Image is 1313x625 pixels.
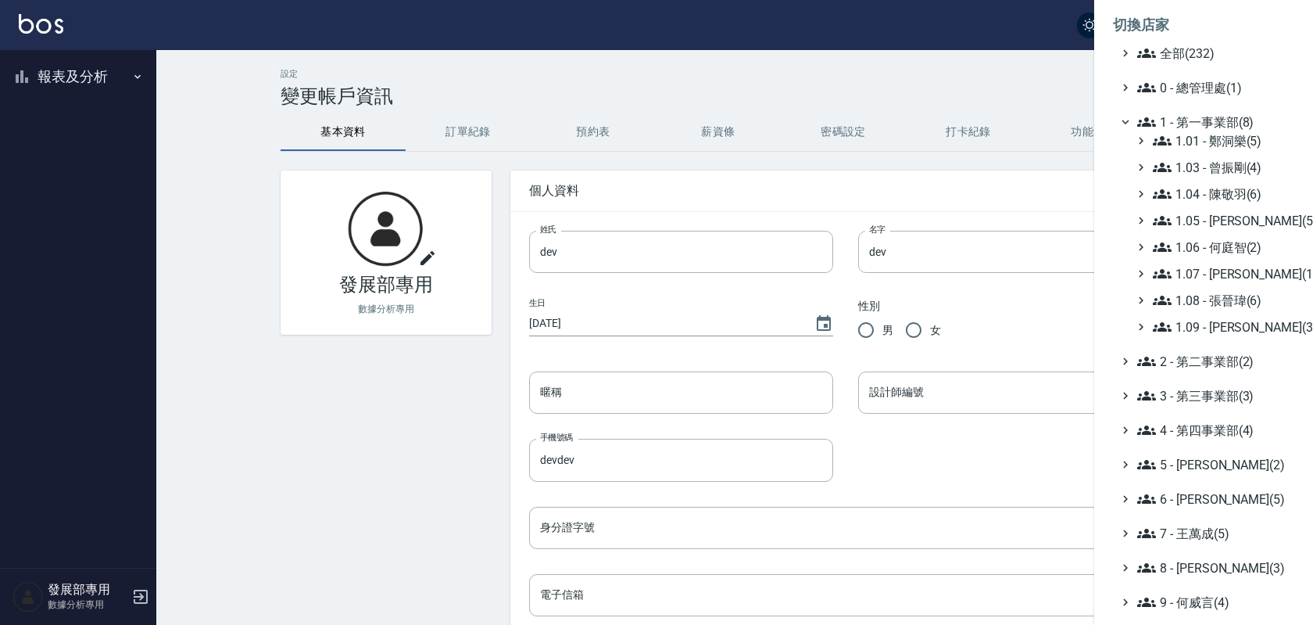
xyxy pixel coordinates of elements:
li: 切換店家 [1113,6,1294,44]
span: 8 - [PERSON_NAME](3) [1137,559,1288,577]
span: 1.03 - 曾振剛(4) [1153,158,1288,177]
span: 1.01 - 鄭洞樂(5) [1153,131,1288,150]
span: 1 - 第一事業部(8) [1137,113,1288,131]
span: 3 - 第三事業部(3) [1137,386,1288,405]
span: 4 - 第四事業部(4) [1137,421,1288,440]
span: 0 - 總管理處(1) [1137,78,1288,97]
span: 1.08 - 張晉瑋(6) [1153,291,1288,310]
span: 1.09 - [PERSON_NAME](3) [1153,318,1288,336]
span: 1.04 - 陳敬羽(6) [1153,185,1288,203]
span: 全部(232) [1137,44,1288,63]
span: 9 - 何威言(4) [1137,593,1288,612]
span: 5 - [PERSON_NAME](2) [1137,455,1288,474]
span: 2 - 第二事業部(2) [1137,352,1288,371]
span: 6 - [PERSON_NAME](5) [1137,490,1288,508]
span: 1.05 - [PERSON_NAME](5) [1153,211,1288,230]
span: 1.07 - [PERSON_NAME](11) [1153,264,1288,283]
span: 1.06 - 何庭智(2) [1153,238,1288,257]
span: 7 - 王萬成(5) [1137,524,1288,543]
